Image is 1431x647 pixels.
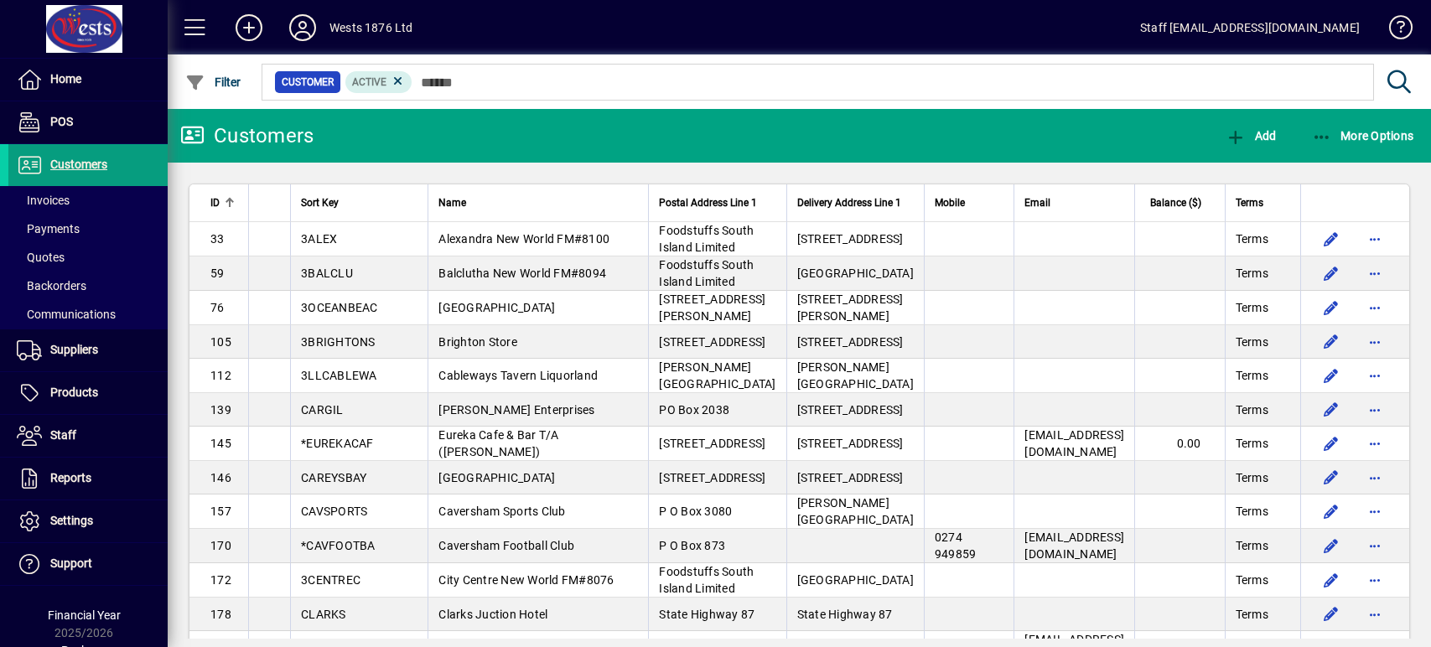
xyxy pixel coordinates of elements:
button: Edit [1318,225,1345,252]
span: 157 [210,505,231,518]
span: Foodstuffs South Island Limited [659,258,754,288]
a: Suppliers [8,329,168,371]
button: More options [1361,567,1388,593]
span: 3LLCABLEWA [301,369,377,382]
span: P O Box 3080 [659,505,732,518]
span: CARGIL [301,403,344,417]
span: Terms [1236,401,1268,418]
button: Edit [1318,464,1345,491]
span: 76 [210,301,225,314]
span: City Centre New World FM#8076 [438,573,614,587]
span: More Options [1312,129,1414,142]
a: Invoices [8,186,168,215]
button: Filter [181,67,246,97]
span: Terms [1236,572,1268,588]
button: More options [1361,396,1388,423]
span: [PERSON_NAME][GEOGRAPHIC_DATA] [797,496,914,526]
mat-chip: Activation Status: Active [345,71,412,93]
button: More options [1361,532,1388,559]
span: *CAVFOOTBA [301,539,376,552]
span: ID [210,194,220,212]
span: 3BRIGHTONS [301,335,376,349]
button: Add [1221,121,1280,151]
button: More options [1361,464,1388,491]
span: 170 [210,539,231,552]
span: Terms [1236,537,1268,554]
span: [STREET_ADDRESS] [797,437,904,450]
span: Terms [1236,334,1268,350]
button: Edit [1318,498,1345,525]
div: Wests 1876 Ltd [329,14,412,41]
span: Invoices [17,194,70,207]
button: Edit [1318,329,1345,355]
button: Edit [1318,430,1345,457]
button: More options [1361,430,1388,457]
div: Balance ($) [1145,194,1216,212]
span: Terms [1236,299,1268,316]
button: Edit [1318,396,1345,423]
span: [EMAIL_ADDRESS][DOMAIN_NAME] [1024,531,1124,561]
div: Customers [180,122,314,149]
span: Terms [1236,230,1268,247]
div: Staff [EMAIL_ADDRESS][DOMAIN_NAME] [1140,14,1360,41]
span: CAVSPORTS [301,505,367,518]
span: 3ALEX [301,232,337,246]
span: Filter [185,75,241,89]
div: Email [1024,194,1124,212]
span: 3BALCLU [301,267,353,280]
span: [STREET_ADDRESS] [659,437,765,450]
span: CAREYSBAY [301,471,366,484]
span: Settings [50,514,93,527]
button: Edit [1318,260,1345,287]
button: More Options [1308,121,1418,151]
div: ID [210,194,238,212]
span: Payments [17,222,80,236]
span: 59 [210,267,225,280]
span: Alexandra New World FM#8100 [438,232,609,246]
span: Sort Key [301,194,339,212]
span: Terms [1236,435,1268,452]
span: [PERSON_NAME] Enterprises [438,403,594,417]
span: 112 [210,369,231,382]
a: Settings [8,500,168,542]
span: Terms [1236,367,1268,384]
span: 145 [210,437,231,450]
span: [STREET_ADDRESS] [797,403,904,417]
span: Terms [1236,469,1268,486]
span: POS [50,115,73,128]
button: More options [1361,294,1388,321]
button: Edit [1318,532,1345,559]
span: PO Box 2038 [659,403,729,417]
button: Edit [1318,294,1345,321]
span: *EUREKACAF [301,437,374,450]
span: [EMAIL_ADDRESS][DOMAIN_NAME] [1024,428,1124,458]
span: Email [1024,194,1050,212]
span: 172 [210,573,231,587]
span: Delivery Address Line 1 [797,194,901,212]
a: Communications [8,300,168,329]
span: Staff [50,428,76,442]
button: Add [222,13,276,43]
button: More options [1361,260,1388,287]
span: Balclutha New World FM#8094 [438,267,606,280]
span: [STREET_ADDRESS][PERSON_NAME] [797,292,904,323]
button: More options [1361,225,1388,252]
span: [GEOGRAPHIC_DATA] [438,471,555,484]
span: Financial Year [48,608,121,622]
span: Foodstuffs South Island Limited [659,565,754,595]
span: Terms [1236,265,1268,282]
span: Communications [17,308,116,321]
a: Payments [8,215,168,243]
button: More options [1361,601,1388,628]
button: Profile [276,13,329,43]
button: More options [1361,498,1388,525]
a: Backorders [8,272,168,300]
a: Quotes [8,243,168,272]
span: [PERSON_NAME][GEOGRAPHIC_DATA] [797,360,914,391]
span: Foodstuffs South Island Limited [659,224,754,254]
span: Terms [1236,194,1263,212]
button: Edit [1318,567,1345,593]
span: [STREET_ADDRESS][PERSON_NAME] [659,292,765,323]
span: State Highway 87 [659,608,754,621]
span: State Highway 87 [797,608,893,621]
